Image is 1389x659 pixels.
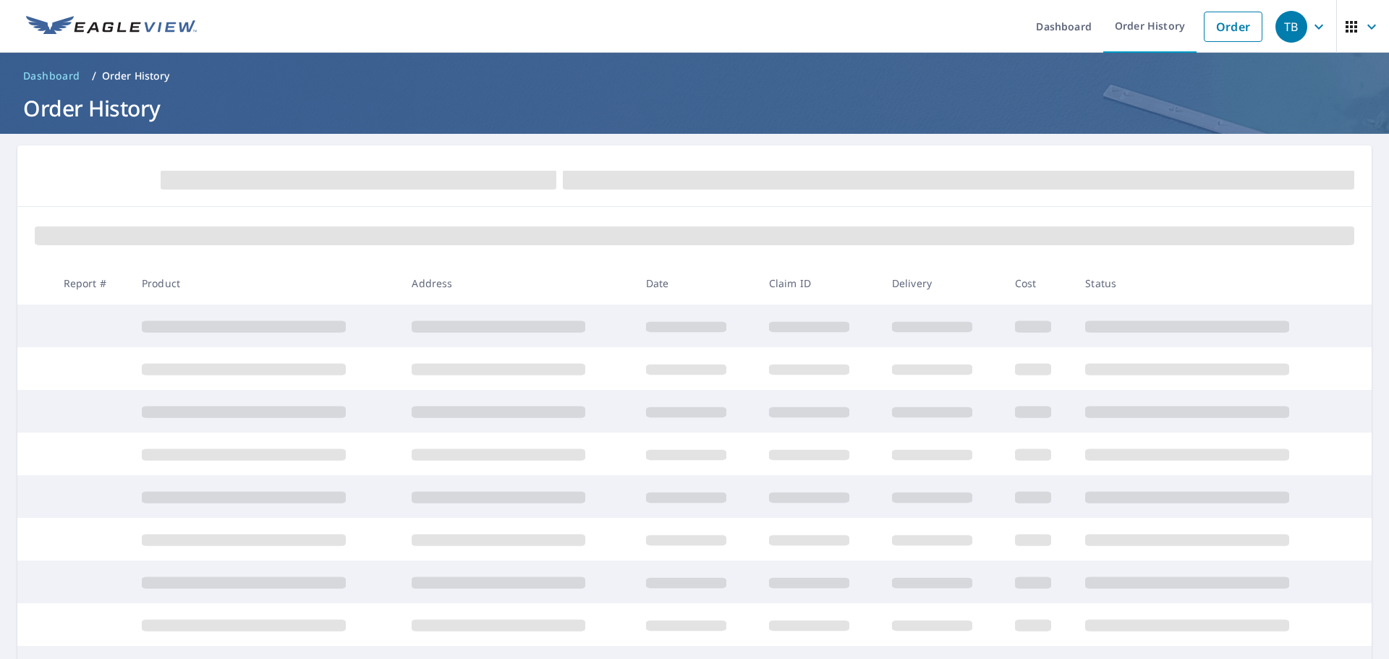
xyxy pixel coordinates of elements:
[52,262,130,305] th: Report #
[400,262,634,305] th: Address
[1204,12,1262,42] a: Order
[26,16,197,38] img: EV Logo
[17,64,1372,88] nav: breadcrumb
[634,262,757,305] th: Date
[23,69,80,83] span: Dashboard
[1074,262,1344,305] th: Status
[1275,11,1307,43] div: TB
[880,262,1003,305] th: Delivery
[92,67,96,85] li: /
[17,64,86,88] a: Dashboard
[757,262,880,305] th: Claim ID
[1003,262,1074,305] th: Cost
[130,262,400,305] th: Product
[17,93,1372,123] h1: Order History
[102,69,170,83] p: Order History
